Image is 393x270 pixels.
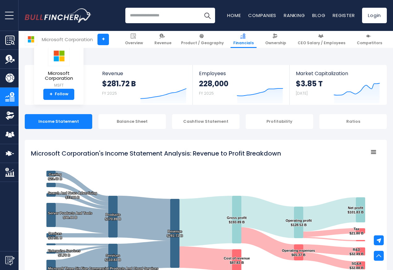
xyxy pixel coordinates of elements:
[181,41,224,45] span: Product / Geography
[349,262,363,270] text: SG&A $32.88 B
[286,219,312,227] text: Operating profit $128.53 B
[290,65,386,105] a: Market Capitalization $3.85 T [DATE]
[295,31,348,48] a: CEO Salary / Employees
[178,31,227,48] a: Product / Geography
[50,92,53,97] strong: +
[43,89,74,100] a: +Follow
[105,213,121,221] text: Products $170.89 B
[125,41,143,45] span: Overview
[122,31,146,48] a: Overview
[200,8,215,23] button: Search
[39,83,79,88] small: MSFT
[5,111,15,120] img: Ownership
[96,65,193,105] a: Revenue $281.72 B FY 2025
[199,71,283,76] span: Employees
[39,71,79,81] span: Microsoft Corporation
[282,249,315,257] text: Operating expenses $65.37 B
[284,12,305,19] a: Ranking
[298,41,345,45] span: CEO Salary / Employees
[362,8,387,23] a: Login
[227,12,241,19] a: Home
[354,31,385,48] a: Competitors
[39,45,79,89] a: Microsoft Corporation MSFT
[333,12,355,19] a: Register
[25,8,92,23] img: Bullfincher logo
[246,114,313,129] div: Profitability
[296,71,380,76] span: Market Capitalization
[48,173,62,181] text: Gaming $23.46 B
[154,41,171,45] span: Revenue
[349,227,363,235] text: Tax $21.80 B
[172,114,240,129] div: Cashflow Statement
[265,41,286,45] span: Ownership
[296,79,323,88] strong: $3.85 T
[98,114,166,129] div: Balance Sheet
[349,248,363,256] text: R&D $32.49 B
[42,36,93,43] div: Microsoft Corporation
[48,249,80,257] text: Enterprise Services $7.76 B
[102,71,187,76] span: Revenue
[48,45,70,66] img: MSFT logo
[48,191,97,199] text: Search And News Advertising $13.88 B
[248,12,276,19] a: Companies
[167,229,183,238] text: Revenue $281.72 B
[102,79,136,88] strong: $281.72 B
[48,232,62,240] text: Devices $17.31 B
[199,79,228,88] strong: 228,000
[312,12,325,19] a: Blog
[231,31,257,48] a: Financials
[25,114,92,129] div: Income Statement
[227,216,247,224] text: Gross profit $193.89 B
[233,41,254,45] span: Financials
[25,33,37,45] img: MSFT logo
[102,91,117,96] small: FY 2025
[357,41,382,45] span: Competitors
[224,256,250,264] text: Cost of revenue $87.83 B
[48,211,92,219] text: Server Products And Tools $98.44 B
[97,34,109,45] a: +
[296,91,308,96] small: [DATE]
[105,254,121,262] text: Services $110.83 B
[31,149,281,158] tspan: Microsoft Corporation's Income Statement Analysis: Revenue to Profit Breakdown
[348,206,364,214] text: Net profit $101.83 B
[262,31,289,48] a: Ownership
[199,91,214,96] small: FY 2025
[152,31,174,48] a: Revenue
[25,8,91,23] a: Go to homepage
[319,114,387,129] div: Ratios
[193,65,289,105] a: Employees 228,000 FY 2025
